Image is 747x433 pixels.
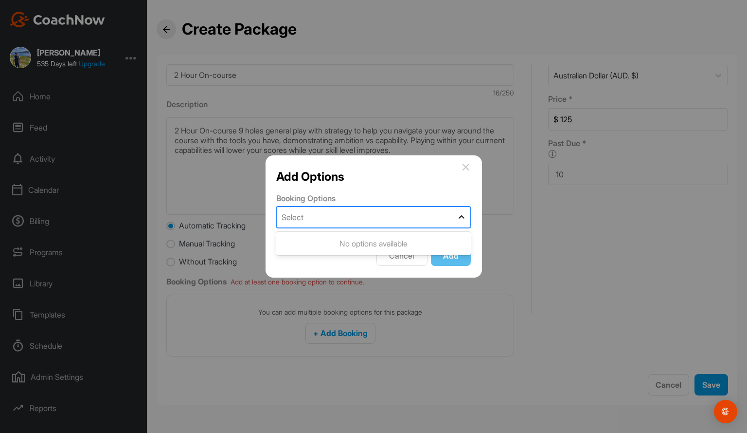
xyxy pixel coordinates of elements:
[276,193,336,204] span: Booking Options
[339,239,408,248] span: No options available
[431,245,471,266] button: Add
[376,245,427,266] button: Cancel
[276,168,344,186] div: Add Options
[389,251,414,261] span: Cancel
[282,211,303,223] div: Select
[714,400,737,423] div: Open Intercom Messenger
[443,251,459,261] span: Add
